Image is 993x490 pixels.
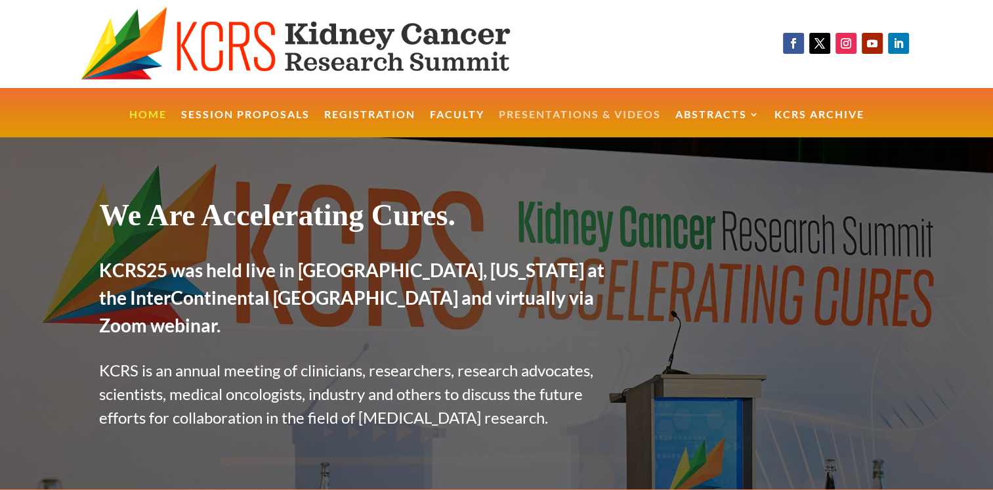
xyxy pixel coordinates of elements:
a: Follow on Youtube [862,33,883,54]
a: Registration [324,110,415,138]
a: Presentations & Videos [499,110,661,138]
a: Follow on Facebook [783,33,804,54]
a: Faculty [430,110,484,138]
a: Session Proposals [181,110,310,138]
a: Home [129,110,167,138]
p: KCRS is an annual meeting of clinicians, researchers, research advocates, scientists, medical onc... [99,359,614,430]
h1: We Are Accelerating Cures. [99,197,614,240]
a: Abstracts [675,110,760,138]
a: Follow on X [809,33,830,54]
a: KCRS Archive [774,110,864,138]
img: KCRS generic logo wide [81,7,564,81]
a: Follow on LinkedIn [888,33,909,54]
a: Follow on Instagram [835,33,856,54]
h2: KCRS25 was held live in [GEOGRAPHIC_DATA], [US_STATE] at the InterContinental [GEOGRAPHIC_DATA] a... [99,256,614,345]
